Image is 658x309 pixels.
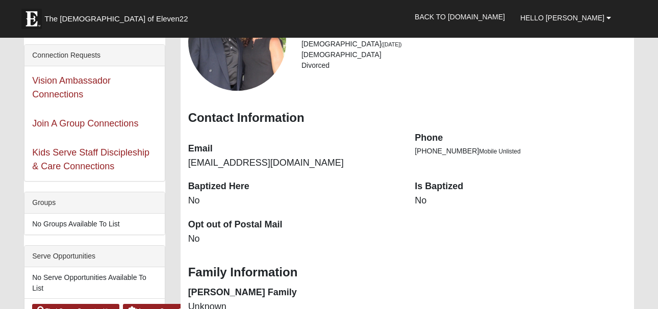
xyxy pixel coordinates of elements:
[188,194,400,208] dd: No
[188,180,400,193] dt: Baptized Here
[24,267,164,299] li: No Serve Opportunities Available To List
[188,233,400,246] dd: No
[24,246,164,267] div: Serve Opportunities
[188,111,626,125] h3: Contact Information
[188,265,626,280] h3: Family Information
[301,60,626,71] li: Divorced
[32,75,111,99] a: Vision Ambassador Connections
[513,5,619,31] a: Hello [PERSON_NAME]
[407,4,513,30] a: Back to [DOMAIN_NAME]
[415,194,626,208] dd: No
[24,45,164,66] div: Connection Requests
[32,147,149,171] a: Kids Serve Staff Discipleship & Care Connections
[188,157,400,170] dd: [EMAIL_ADDRESS][DOMAIN_NAME]
[21,9,42,29] img: Eleven22 logo
[32,118,138,128] a: Join A Group Connections
[16,4,220,29] a: The [DEMOGRAPHIC_DATA] of Eleven22
[24,214,164,235] li: No Groups Available To List
[24,192,164,214] div: Groups
[520,14,604,22] span: Hello [PERSON_NAME]
[415,146,626,157] li: [PHONE_NUMBER]
[188,142,400,156] dt: Email
[415,132,626,145] dt: Phone
[44,14,188,24] span: The [DEMOGRAPHIC_DATA] of Eleven22
[301,49,626,60] li: [DEMOGRAPHIC_DATA]
[382,41,402,47] small: ([DATE])
[188,286,400,299] dt: [PERSON_NAME] Family
[479,148,520,155] span: Mobile Unlisted
[188,218,400,231] dt: Opt out of Postal Mail
[301,39,626,49] li: [DEMOGRAPHIC_DATA]
[415,180,626,193] dt: Is Baptized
